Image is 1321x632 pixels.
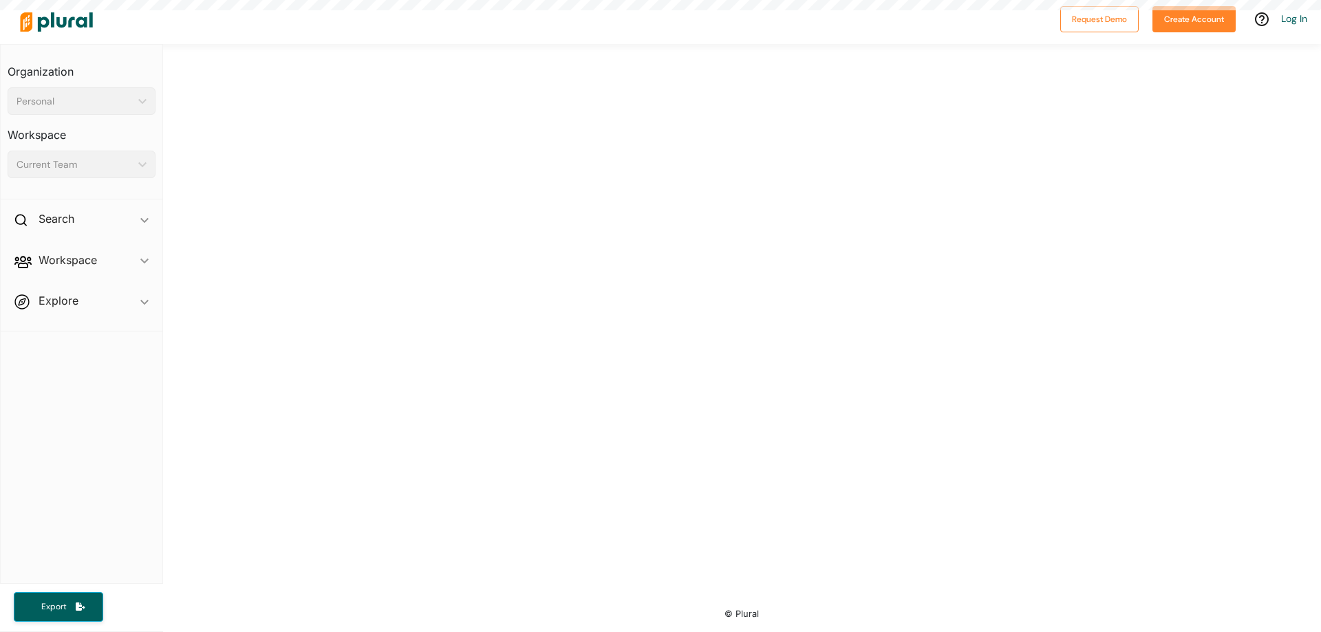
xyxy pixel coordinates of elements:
[1060,6,1139,32] button: Request Demo
[1060,11,1139,25] a: Request Demo
[39,211,74,226] h2: Search
[1152,6,1236,32] button: Create Account
[14,592,103,622] button: Export
[1281,12,1307,25] a: Log In
[8,115,155,145] h3: Workspace
[32,601,76,613] span: Export
[17,94,133,109] div: Personal
[17,157,133,172] div: Current Team
[8,52,155,82] h3: Organization
[724,609,759,619] small: © Plural
[1152,11,1236,25] a: Create Account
